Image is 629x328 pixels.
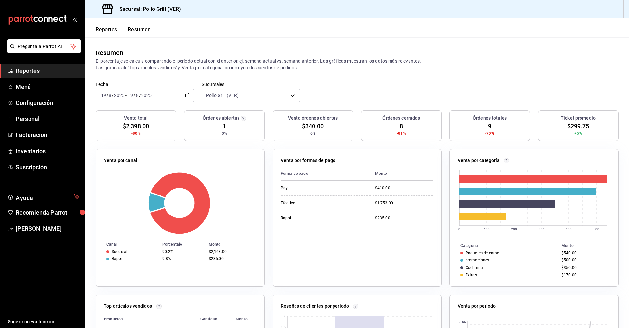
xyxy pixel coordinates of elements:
div: 90.2% [162,249,203,254]
div: Rappi [281,215,346,221]
div: Sucursal [112,249,127,254]
input: -- [108,93,112,98]
span: +5% [574,131,582,136]
div: $2,163.00 [209,249,254,254]
th: Categoría [450,242,559,249]
span: / [133,93,135,98]
span: Menú [16,82,80,91]
div: Resumen [96,48,123,58]
p: Reseñas de clientes por periodo [281,303,349,310]
span: Reportes [16,66,80,75]
div: Pay [281,185,346,191]
span: 0% [310,131,315,136]
span: 8 [400,122,403,131]
p: Venta por periodo [458,303,496,310]
input: -- [127,93,133,98]
input: -- [101,93,106,98]
span: Pregunta a Parrot AI [18,43,70,50]
span: -81% [397,131,406,136]
span: Pollo Grill (VER) [206,92,238,99]
span: -80% [131,131,141,136]
h3: Órdenes cerradas [382,115,420,122]
div: $235.00 [209,256,254,261]
th: Productos [104,312,195,326]
div: Paquetes de carne [466,251,499,255]
span: Recomienda Parrot [16,208,80,217]
th: Monto [230,312,257,326]
h3: Órdenes abiertas [203,115,239,122]
button: Pregunta a Parrot AI [7,39,81,53]
th: Monto [206,241,264,248]
span: Suscripción [16,163,80,172]
button: open_drawer_menu [72,17,77,22]
text: 0 [458,227,460,231]
span: Inventarios [16,147,80,155]
h3: Ticket promedio [561,115,596,122]
div: $235.00 [375,215,433,221]
div: Rappi [112,256,122,261]
div: $410.00 [375,185,433,191]
div: Cochinita [466,265,483,270]
th: Monto [559,242,618,249]
div: navigation tabs [96,26,151,37]
span: -79% [485,131,494,136]
p: Venta por formas de pago [281,157,335,164]
span: / [112,93,114,98]
label: Sucursales [202,82,300,87]
input: ---- [141,93,152,98]
text: 400 [566,227,572,231]
input: -- [136,93,139,98]
span: / [139,93,141,98]
a: Pregunta a Parrot AI [5,48,81,54]
span: Configuración [16,98,80,107]
label: Fecha [96,82,194,87]
text: 500 [593,227,599,231]
input: ---- [114,93,125,98]
th: Canal [96,241,160,248]
button: Resumen [128,26,151,37]
span: Facturación [16,131,80,139]
p: Venta por categoría [458,157,500,164]
p: Top artículos vendidos [104,303,152,310]
h3: Sucursal: Pollo Grill (VER) [114,5,181,13]
span: Ayuda [16,193,71,201]
text: 2.5K [459,320,466,324]
div: Extras [466,273,477,277]
span: - [125,93,127,98]
p: El porcentaje se calcula comparando el período actual con el anterior, ej. semana actual vs. sema... [96,58,619,71]
text: 200 [511,227,517,231]
span: Sugerir nueva función [8,318,80,325]
span: 9 [488,122,491,131]
span: / [106,93,108,98]
span: $299.75 [567,122,589,131]
text: 100 [484,227,490,231]
div: $500.00 [562,258,608,262]
text: 300 [539,227,544,231]
span: $2,398.00 [123,122,149,131]
div: Efectivo [281,200,346,206]
span: 0% [222,131,227,136]
div: $1,753.00 [375,200,433,206]
text: 4 [284,315,286,318]
h3: Venta total [124,115,148,122]
span: Personal [16,114,80,123]
div: $350.00 [562,265,608,270]
h3: Órdenes totales [473,115,507,122]
div: 9.8% [162,256,203,261]
span: 1 [223,122,226,131]
th: Cantidad [195,312,230,326]
th: Forma de pago [281,167,370,181]
span: [PERSON_NAME] [16,224,80,233]
div: $170.00 [562,273,608,277]
th: Porcentaje [160,241,206,248]
span: $340.00 [302,122,324,131]
p: Venta por canal [104,157,137,164]
button: Reportes [96,26,117,37]
th: Monto [370,167,433,181]
h3: Venta órdenes abiertas [288,115,338,122]
div: $540.00 [562,251,608,255]
div: promociones [466,258,489,262]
